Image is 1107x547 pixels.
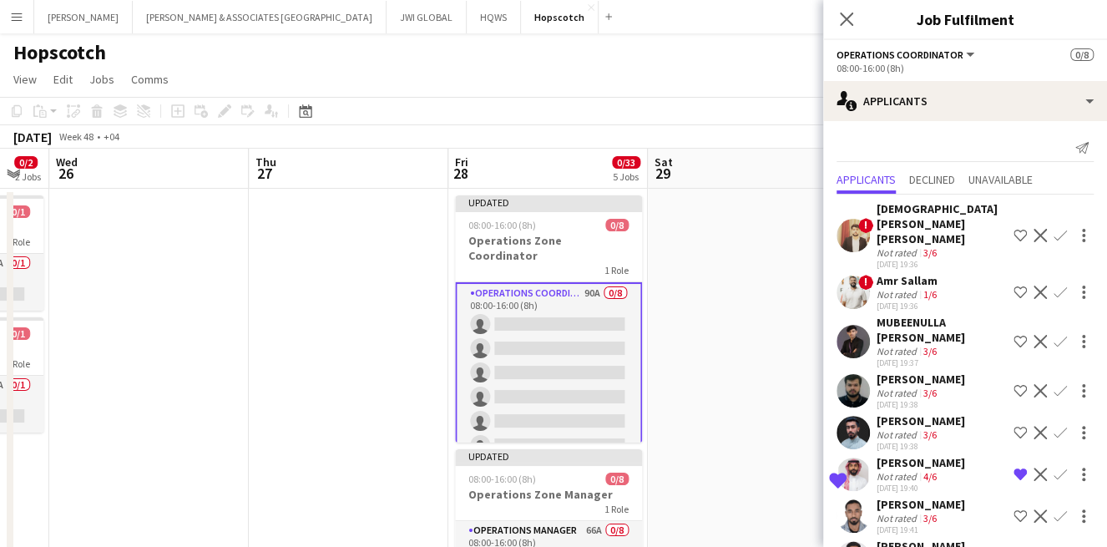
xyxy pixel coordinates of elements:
div: Amr Sallam [877,273,940,288]
div: MUBEENULLA [PERSON_NAME] [877,315,1007,345]
span: ! [858,218,873,233]
a: Edit [47,68,79,90]
span: Week 48 [55,130,97,143]
span: Applicants [837,174,896,185]
app-job-card: Updated08:00-16:00 (8h)0/8Operations Zone Coordinator1 RoleOperations Coordinator90A0/808:00-16:0... [455,195,642,443]
span: Jobs [89,72,114,87]
app-skills-label: 3/6 [923,512,937,524]
div: [PERSON_NAME] [877,497,965,512]
div: [DATE] 19:40 [877,483,965,494]
span: Operations Coordinator [837,48,963,61]
span: 08:00-16:00 (8h) [468,219,536,231]
div: Not rated [877,246,920,259]
app-skills-label: 1/6 [923,288,937,301]
div: [DATE] 19:37 [877,357,1007,368]
a: View [7,68,43,90]
span: 1 Role [604,264,629,276]
span: Fri [455,154,468,170]
div: Applicants [823,81,1107,121]
div: [DEMOGRAPHIC_DATA][PERSON_NAME] [PERSON_NAME] [877,201,1007,246]
span: 08:00-16:00 (8h) [468,473,536,485]
span: ! [858,275,873,290]
button: JWI GLOBAL [387,1,467,33]
button: Operations Coordinator [837,48,977,61]
span: 0/1 [7,327,30,340]
app-skills-label: 3/6 [923,387,937,399]
div: [DATE] 19:41 [877,524,965,535]
span: 0/1 [7,205,30,218]
div: 2 Jobs [15,170,41,183]
div: Not rated [877,387,920,399]
span: 1 Role [6,357,30,370]
h1: Hopscotch [13,40,106,65]
div: 08:00-16:00 (8h) [837,62,1094,74]
button: Hopscotch [521,1,599,33]
button: [PERSON_NAME] [34,1,133,33]
button: HQWS [467,1,521,33]
a: Comms [124,68,175,90]
div: [DATE] 19:36 [877,259,1007,270]
div: Not rated [877,345,920,357]
div: [DATE] 19:38 [877,399,965,410]
div: [PERSON_NAME] [877,372,965,387]
div: Not rated [877,470,920,483]
div: [PERSON_NAME] [877,455,965,470]
span: View [13,72,37,87]
span: 0/33 [612,156,640,169]
span: Sat [655,154,673,170]
div: 5 Jobs [613,170,639,183]
app-skills-label: 3/6 [923,345,937,357]
span: Thu [255,154,276,170]
h3: Operations Zone Manager [455,487,642,502]
span: Comms [131,72,169,87]
span: 26 [53,164,78,183]
div: [PERSON_NAME] [877,413,965,428]
div: Updated [455,195,642,209]
span: 0/8 [1070,48,1094,61]
h3: Operations Zone Coordinator [455,233,642,263]
app-skills-label: 4/6 [923,470,937,483]
div: Not rated [877,428,920,441]
div: +04 [104,130,119,143]
span: 1 Role [6,236,30,248]
div: Not rated [877,512,920,524]
div: [DATE] [13,129,52,145]
app-skills-label: 3/6 [923,246,937,259]
span: 1 Role [604,503,629,515]
span: Edit [53,72,73,87]
a: Jobs [83,68,121,90]
span: 27 [253,164,276,183]
h3: Job Fulfilment [823,8,1107,30]
span: Declined [909,174,955,185]
span: Unavailable [968,174,1033,185]
span: 29 [652,164,673,183]
span: 0/8 [605,219,629,231]
span: 28 [452,164,468,183]
app-skills-label: 3/6 [923,428,937,441]
app-card-role: Operations Coordinator90A0/808:00-16:00 (8h) [455,282,642,512]
div: [DATE] 19:38 [877,441,965,452]
div: [DATE] 19:36 [877,301,940,311]
button: [PERSON_NAME] & ASSOCIATES [GEOGRAPHIC_DATA] [133,1,387,33]
span: 0/2 [14,156,38,169]
div: Updated [455,449,642,463]
span: 0/8 [605,473,629,485]
span: Wed [56,154,78,170]
div: Not rated [877,288,920,301]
